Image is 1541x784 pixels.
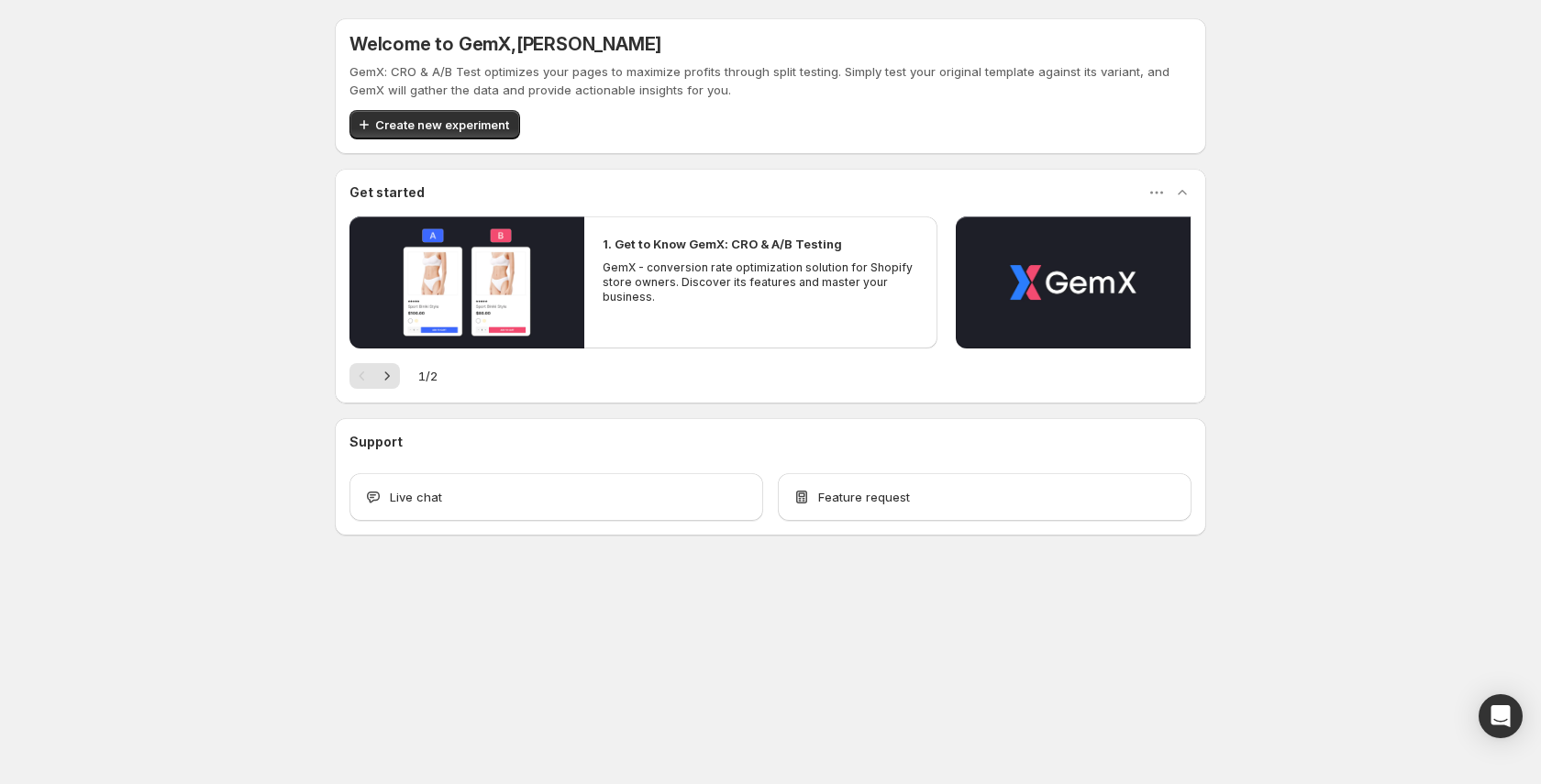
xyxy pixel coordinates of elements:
[418,367,438,385] span: 1 / 2
[956,216,1191,348] button: Play video
[374,363,400,389] button: Next
[1479,694,1523,738] div: Open Intercom Messenger
[349,110,520,139] button: Create new experiment
[349,363,400,389] nav: Pagination
[390,488,442,506] span: Live chat
[349,33,661,55] h5: Welcome to GemX
[511,33,661,55] span: , [PERSON_NAME]
[349,433,403,451] h3: Support
[349,216,584,348] button: Play video
[375,116,509,134] span: Create new experiment
[603,260,918,304] p: GemX - conversion rate optimization solution for Shopify store owners. Discover its features and ...
[603,235,842,253] h2: 1. Get to Know GemX: CRO & A/B Testing
[349,183,425,202] h3: Get started
[349,62,1192,99] p: GemX: CRO & A/B Test optimizes your pages to maximize profits through split testing. Simply test ...
[818,488,910,506] span: Feature request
